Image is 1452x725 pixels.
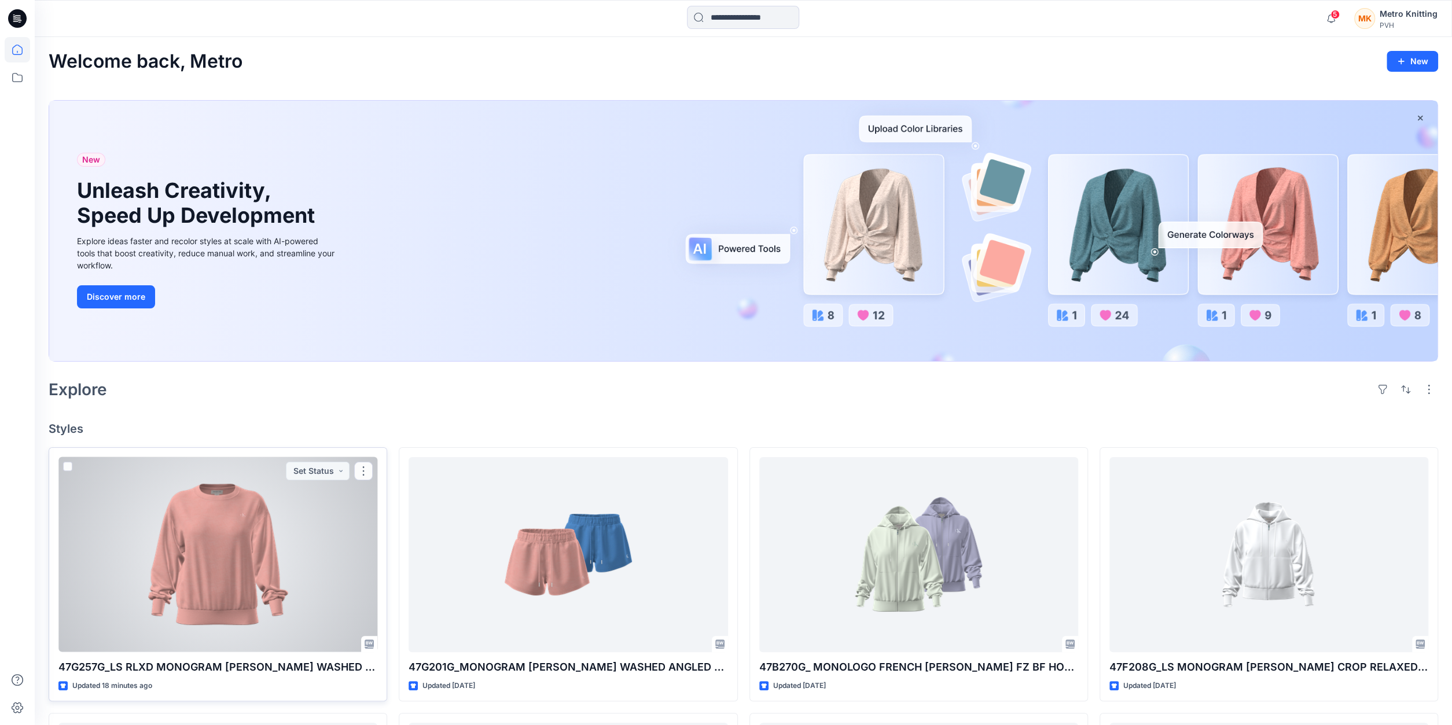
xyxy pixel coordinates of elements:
a: 47B270G_ MONOLOGO FRENCH TERRY FZ BF HOODIE_V01 [759,457,1078,652]
h1: Unleash Creativity, Speed Up Development [77,178,320,228]
p: 47B270G_ MONOLOGO FRENCH [PERSON_NAME] FZ BF HOODIE_V01 [759,659,1078,675]
a: 47F208G_LS MONOGRAM TERRY CROP RELAXED FZ HOOD_V01 [1109,457,1428,652]
a: 47G201G_MONOGRAM TERRY WASHED ANGLED SHORT_V01 [409,457,727,652]
div: Explore ideas faster and recolor styles at scale with AI-powered tools that boost creativity, red... [77,235,337,271]
div: Metro Knitting [1380,7,1438,21]
div: PVH [1380,21,1438,30]
p: Updated [DATE] [1123,680,1176,692]
button: New [1387,51,1438,72]
h2: Explore [49,380,107,399]
span: New [82,153,100,167]
p: 47F208G_LS MONOGRAM [PERSON_NAME] CROP RELAXED FZ HOOD_V01 [1109,659,1428,675]
h2: Welcome back, Metro [49,51,242,72]
span: 5 [1330,10,1340,19]
div: MK [1354,8,1375,29]
p: Updated 18 minutes ago [72,680,152,692]
p: 47G201G_MONOGRAM [PERSON_NAME] WASHED ANGLED SHORT_V01 [409,659,727,675]
a: 47G257G_LS RLXD MONOGRAM TERRY WASHED CREW_V01 [58,457,377,652]
a: Discover more [77,285,337,308]
button: Discover more [77,285,155,308]
h4: Styles [49,422,1438,436]
p: Updated [DATE] [773,680,826,692]
p: 47G257G_LS RLXD MONOGRAM [PERSON_NAME] WASHED CREW_V01 [58,659,377,675]
p: Updated [DATE] [422,680,475,692]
